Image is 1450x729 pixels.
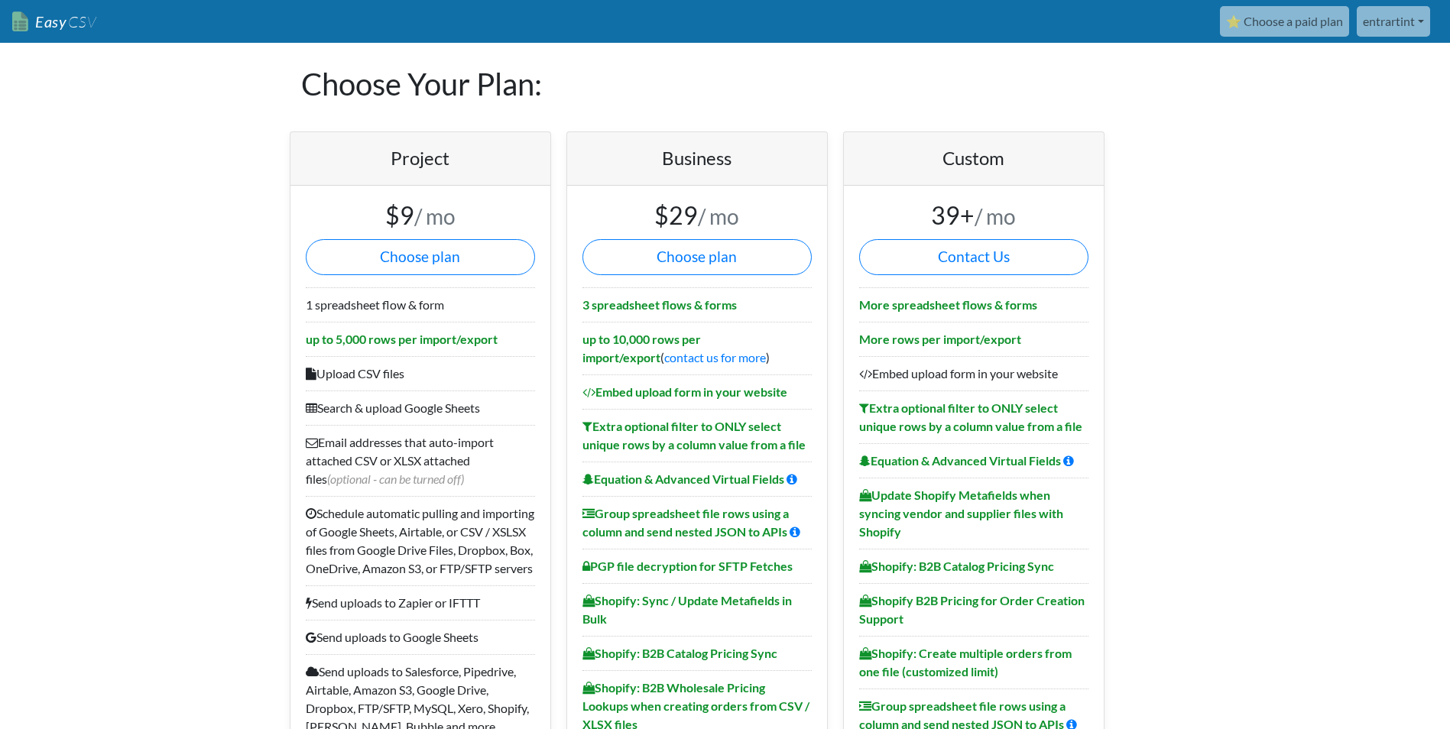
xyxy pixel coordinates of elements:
[582,471,784,486] b: Equation & Advanced Virtual Fields
[306,620,535,654] li: Send uploads to Google Sheets
[859,453,1061,468] b: Equation & Advanced Virtual Fields
[582,147,812,170] h4: Business
[698,203,739,229] small: / mo
[306,332,498,346] b: up to 5,000 rows per import/export
[306,147,535,170] h4: Project
[859,239,1088,275] a: Contact Us
[582,239,812,275] button: Choose plan
[306,201,535,230] h3: $9
[582,419,806,452] b: Extra optional filter to ONLY select unique rows by a column value from a file
[582,322,812,374] li: ( )
[582,332,701,364] b: up to 10,000 rows per import/export
[859,147,1088,170] h4: Custom
[859,297,1037,312] b: More spreadsheet flows & forms
[582,506,789,539] b: Group spreadsheet file rows using a column and send nested JSON to APIs
[306,239,535,275] button: Choose plan
[306,356,535,390] li: Upload CSV files
[859,559,1054,573] b: Shopify: B2B Catalog Pricing Sync
[306,425,535,496] li: Email addresses that auto-import attached CSV or XLSX attached files
[859,488,1063,539] b: Update Shopify Metafields when syncing vendor and supplier files with Shopify
[66,12,96,31] span: CSV
[582,559,793,573] b: PGP file decryption for SFTP Fetches
[859,356,1088,390] li: Embed upload form in your website
[306,496,535,585] li: Schedule automatic pulling and importing of Google Sheets, Airtable, or CSV / XSLSX files from Go...
[975,203,1016,229] small: / mo
[664,350,766,364] a: contact us for more
[1220,6,1349,37] a: ⭐ Choose a paid plan
[301,43,1150,125] h1: Choose Your Plan:
[582,646,777,660] b: Shopify: B2B Catalog Pricing Sync
[414,203,456,229] small: / mo
[306,287,535,322] li: 1 spreadsheet flow & form
[859,201,1088,230] h3: 39+
[859,646,1072,679] b: Shopify: Create multiple orders from one file (customized limit)
[306,390,535,425] li: Search & upload Google Sheets
[859,332,1021,346] b: More rows per import/export
[859,593,1085,626] b: Shopify B2B Pricing for Order Creation Support
[327,471,464,486] span: (optional - can be turned off)
[859,400,1082,433] b: Extra optional filter to ONLY select unique rows by a column value from a file
[582,384,787,399] b: Embed upload form in your website
[582,201,812,230] h3: $29
[306,585,535,620] li: Send uploads to Zapier or IFTTT
[1357,6,1430,37] a: entrartint
[582,297,737,312] b: 3 spreadsheet flows & forms
[582,593,792,626] b: Shopify: Sync / Update Metafields in Bulk
[12,6,96,37] a: EasyCSV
